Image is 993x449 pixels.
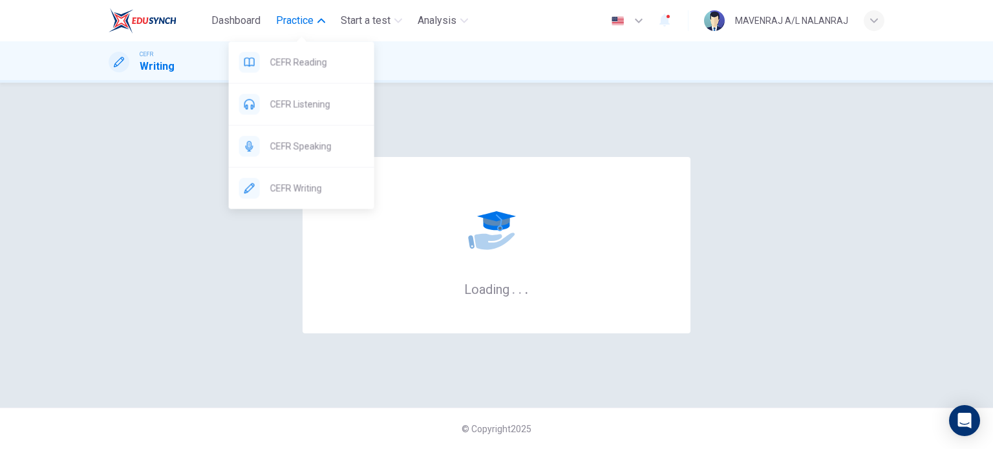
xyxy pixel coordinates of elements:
span: © Copyright 2025 [462,424,531,434]
span: CEFR Listening [270,96,364,112]
h1: Writing [140,59,175,74]
span: CEFR Reading [270,54,364,70]
h6: . [511,277,516,298]
span: Dashboard [211,13,261,28]
div: MAVENRAJ A/L NALANRAJ [735,13,848,28]
span: Start a test [341,13,390,28]
button: Dashboard [206,9,266,32]
h6: . [518,277,522,298]
img: en [610,16,626,26]
span: CEFR Writing [270,180,364,196]
a: EduSynch logo [109,8,206,34]
span: CEFR [140,50,153,59]
img: EduSynch logo [109,8,176,34]
button: Start a test [336,9,407,32]
span: CEFR Speaking [270,138,364,154]
div: CEFR Speaking [229,125,374,167]
div: CEFR Reading [229,41,374,83]
button: Practice [271,9,330,32]
h6: Loading [464,280,529,297]
div: CEFR Writing [229,167,374,209]
div: CEFR Listening [229,83,374,125]
span: Analysis [418,13,456,28]
span: Practice [276,13,314,28]
button: Analysis [412,9,473,32]
div: Open Intercom Messenger [949,405,980,436]
h6: . [524,277,529,298]
img: Profile picture [704,10,725,31]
